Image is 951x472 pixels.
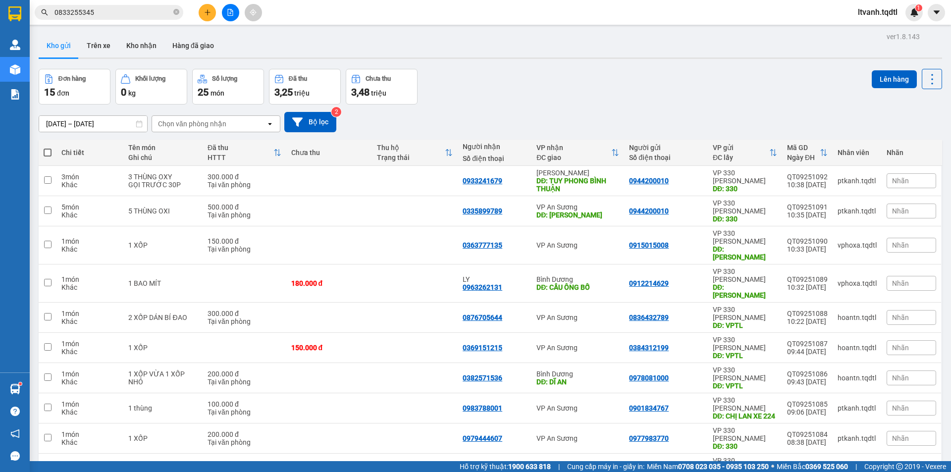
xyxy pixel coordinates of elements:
[708,140,782,166] th: Toggle SortBy
[892,344,909,352] span: Nhãn
[10,89,20,100] img: solution-icon
[204,9,211,16] span: plus
[536,275,619,283] div: Bình Dương
[61,430,118,438] div: 1 món
[629,144,703,152] div: Người gửi
[713,382,777,390] div: DĐ: VPTL
[463,344,502,352] div: 0369151215
[208,173,281,181] div: 300.000 đ
[787,283,828,291] div: 10:32 [DATE]
[227,9,234,16] span: file-add
[787,144,820,152] div: Mã GD
[121,86,126,98] span: 0
[928,4,945,21] button: caret-down
[463,241,502,249] div: 0363777135
[58,75,86,82] div: Đơn hàng
[805,463,848,471] strong: 0369 525 060
[872,70,917,88] button: Lên hàng
[536,203,619,211] div: VP An Sương
[787,245,828,253] div: 10:33 [DATE]
[61,211,118,219] div: Khác
[787,348,828,356] div: 09:44 [DATE]
[713,267,777,283] div: VP 330 [PERSON_NAME]
[128,181,197,189] div: GỌI TRƯỚC 30P
[61,149,118,157] div: Chi tiết
[10,451,20,461] span: message
[536,434,619,442] div: VP An Sương
[887,31,920,42] div: ver 1.8.143
[536,314,619,321] div: VP An Sương
[536,370,619,378] div: Bình Dương
[892,314,909,321] span: Nhãn
[192,69,264,105] button: Số lượng25món
[896,463,903,470] span: copyright
[211,89,224,97] span: món
[713,199,777,215] div: VP 330 [PERSON_NAME]
[208,203,281,211] div: 500.000 đ
[892,434,909,442] span: Nhãn
[61,237,118,245] div: 1 món
[838,344,877,352] div: hoantn.tqdtl
[463,177,502,185] div: 0933241679
[208,237,281,245] div: 150.000 đ
[61,400,118,408] div: 1 món
[463,207,502,215] div: 0335899789
[377,154,445,161] div: Trạng thái
[713,144,769,152] div: VP gửi
[57,89,69,97] span: đơn
[289,75,307,82] div: Đã thu
[536,283,619,291] div: DĐ: CẦU ÔNG BỐ
[128,241,197,249] div: 1 XỐP
[128,144,197,152] div: Tên món
[463,404,502,412] div: 0983788001
[531,140,624,166] th: Toggle SortBy
[294,89,310,97] span: triệu
[128,173,197,181] div: 3 THÙNG OXY
[61,370,118,378] div: 1 món
[208,408,281,416] div: Tại văn phòng
[203,140,286,166] th: Toggle SortBy
[61,181,118,189] div: Khác
[39,116,147,132] input: Select a date range.
[208,430,281,438] div: 200.000 đ
[269,69,341,105] button: Đã thu3,25 triệu
[629,207,669,215] div: 0944200010
[787,181,828,189] div: 10:38 [DATE]
[158,119,226,129] div: Chọn văn phòng nhận
[892,207,909,215] span: Nhãn
[199,4,216,21] button: plus
[629,314,669,321] div: 0836432789
[787,408,828,416] div: 09:06 [DATE]
[915,4,922,11] sup: 1
[79,34,118,57] button: Trên xe
[713,442,777,450] div: DĐ: 330
[787,154,820,161] div: Ngày ĐH
[713,283,777,299] div: DĐ: HỒ XÁ
[173,9,179,15] span: close-circle
[41,9,48,16] span: search
[351,86,370,98] span: 3,48
[787,430,828,438] div: QT09251084
[892,241,909,249] span: Nhãn
[678,463,769,471] strong: 0708 023 035 - 0935 103 250
[713,245,777,261] div: DĐ: HỒ XÁ
[558,461,560,472] span: |
[629,241,669,249] div: 0915015008
[536,461,619,469] div: VP An Sương
[61,275,118,283] div: 1 món
[208,400,281,408] div: 100.000 đ
[787,378,828,386] div: 09:43 [DATE]
[212,75,237,82] div: Số lượng
[838,404,877,412] div: ptkanh.tqdtl
[787,310,828,317] div: QT09251088
[838,314,877,321] div: hoantn.tqdtl
[463,155,527,162] div: Số điện thoại
[61,245,118,253] div: Khác
[463,314,502,321] div: 0876705644
[128,370,197,386] div: 1 XỐP VỪA 1 XỐP NHỎ
[713,154,769,161] div: ĐC lấy
[892,177,909,185] span: Nhãn
[787,203,828,211] div: QT09251091
[787,237,828,245] div: QT09251090
[208,438,281,446] div: Tại văn phòng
